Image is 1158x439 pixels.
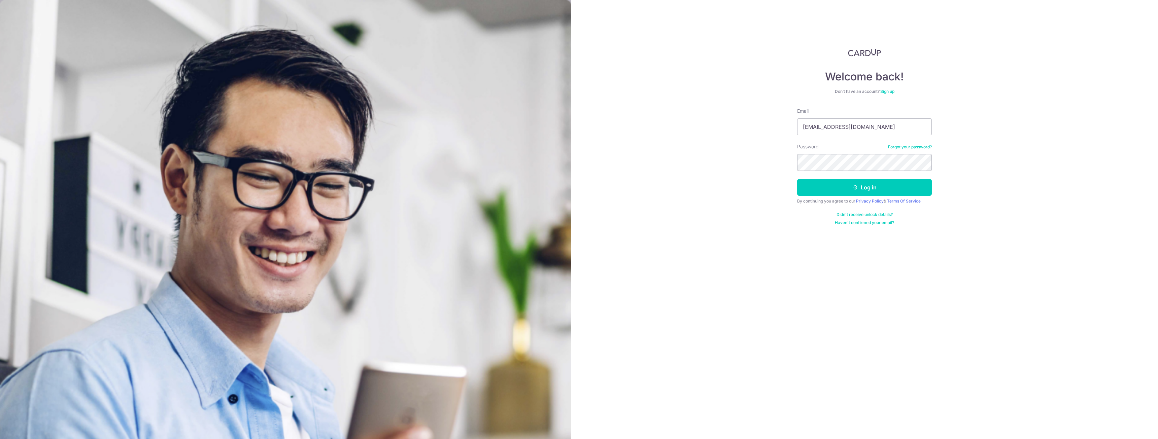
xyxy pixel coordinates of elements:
[797,143,819,150] label: Password
[797,70,932,83] h4: Welcome back!
[837,212,893,217] a: Didn't receive unlock details?
[797,118,932,135] input: Enter your Email
[835,220,894,225] a: Haven't confirmed your email?
[797,108,809,114] label: Email
[797,198,932,204] div: By continuing you agree to our &
[856,198,884,204] a: Privacy Policy
[880,89,894,94] a: Sign up
[888,144,932,150] a: Forgot your password?
[797,179,932,196] button: Log in
[887,198,921,204] a: Terms Of Service
[848,48,881,57] img: CardUp Logo
[797,89,932,94] div: Don’t have an account?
